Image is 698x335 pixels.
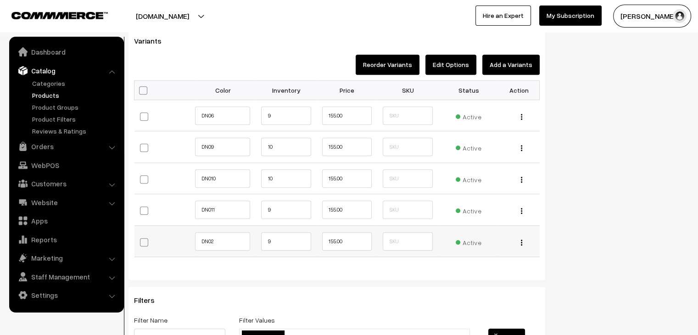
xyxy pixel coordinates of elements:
[425,55,476,75] button: Edit Options
[261,169,311,188] input: 10
[11,194,121,211] a: Website
[521,114,522,120] img: Menu
[30,90,121,100] a: Products
[239,315,275,325] label: Filter Values
[383,138,432,156] input: SKU
[134,315,168,325] label: Filter Name
[456,141,481,153] span: Active
[11,138,121,155] a: Orders
[104,5,221,28] button: [DOMAIN_NAME]
[11,250,121,266] a: Marketing
[456,110,481,122] span: Active
[317,81,377,100] th: Price
[377,81,438,100] th: SKU
[383,201,432,219] input: SKU
[11,175,121,192] a: Customers
[134,36,173,45] span: Variants
[499,81,539,100] th: Action
[261,106,311,125] input: 9
[30,114,121,124] a: Product Filters
[456,235,481,247] span: Active
[383,106,432,125] input: SKU
[30,126,121,136] a: Reviews & Ratings
[383,232,432,251] input: SKU
[261,138,311,156] input: 10
[24,24,101,31] div: Domain: [DOMAIN_NAME]
[30,78,121,88] a: Categories
[261,201,311,219] input: 9
[11,9,92,20] a: COMMMERCE
[613,5,691,28] button: [PERSON_NAME]…
[673,9,687,23] img: user
[356,55,419,75] button: Reorder Variants
[11,12,108,19] img: COMMMERCE
[521,240,522,246] img: Menu
[35,54,82,60] div: Domain Overview
[383,169,432,188] input: SKU
[11,62,121,79] a: Catalog
[482,55,540,75] button: Add a Variants
[456,173,481,184] span: Active
[11,212,121,229] a: Apps
[456,204,481,216] span: Active
[26,15,45,22] div: v 4.0.25
[25,53,32,61] img: tab_domain_overview_orange.svg
[11,44,121,60] a: Dashboard
[475,6,531,26] a: Hire an Expert
[261,232,311,251] input: 9
[11,287,121,303] a: Settings
[11,157,121,173] a: WebPOS
[11,268,121,285] a: Staff Management
[101,54,155,60] div: Keywords by Traffic
[521,208,522,214] img: Menu
[521,177,522,183] img: Menu
[521,145,522,151] img: Menu
[15,24,22,31] img: website_grey.svg
[11,231,121,248] a: Reports
[91,53,99,61] img: tab_keywords_by_traffic_grey.svg
[438,81,499,100] th: Status
[256,81,316,100] th: Inventory
[539,6,602,26] a: My Subscription
[30,102,121,112] a: Product Groups
[195,81,256,100] th: Color
[15,15,22,22] img: logo_orange.svg
[134,296,166,305] span: Filters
